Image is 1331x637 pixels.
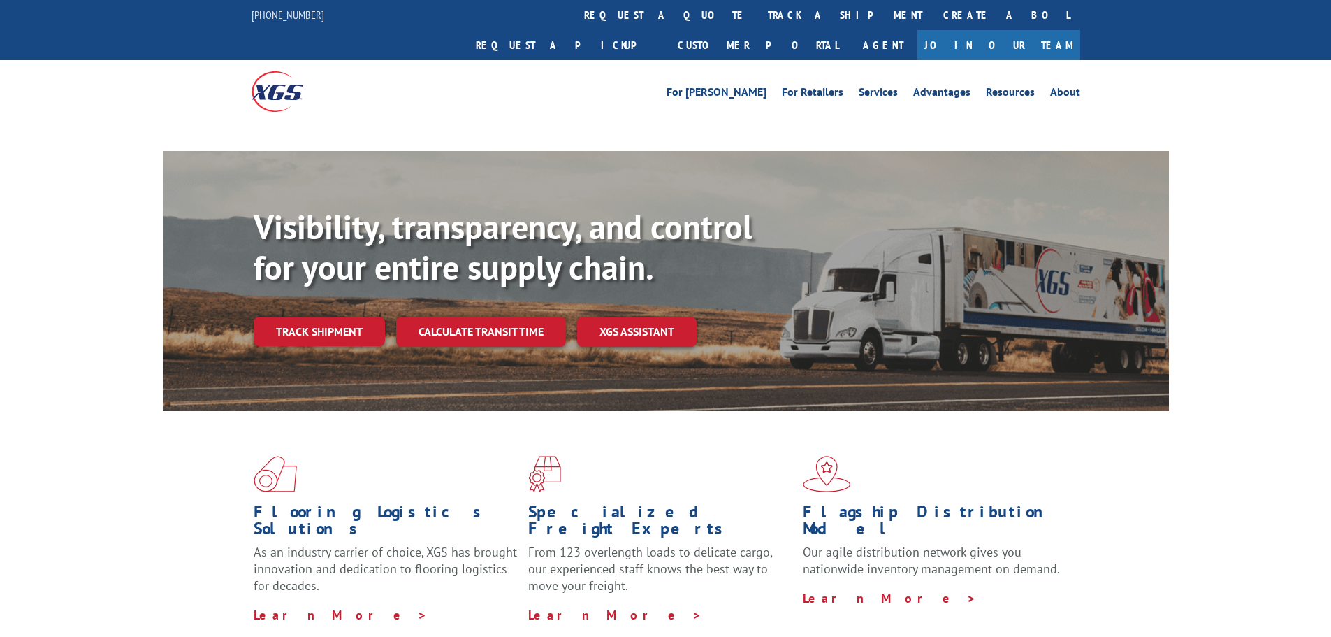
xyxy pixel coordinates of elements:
[859,87,898,102] a: Services
[465,30,667,60] a: Request a pickup
[254,205,752,289] b: Visibility, transparency, and control for your entire supply chain.
[803,590,977,606] a: Learn More >
[913,87,970,102] a: Advantages
[803,456,851,492] img: xgs-icon-flagship-distribution-model-red
[528,503,792,544] h1: Specialized Freight Experts
[917,30,1080,60] a: Join Our Team
[667,30,849,60] a: Customer Portal
[1050,87,1080,102] a: About
[254,607,428,623] a: Learn More >
[254,456,297,492] img: xgs-icon-total-supply-chain-intelligence-red
[254,544,517,594] span: As an industry carrier of choice, XGS has brought innovation and dedication to flooring logistics...
[528,607,702,623] a: Learn More >
[396,317,566,347] a: Calculate transit time
[803,544,1060,577] span: Our agile distribution network gives you nationwide inventory management on demand.
[577,317,697,347] a: XGS ASSISTANT
[849,30,917,60] a: Agent
[782,87,843,102] a: For Retailers
[252,8,324,22] a: [PHONE_NUMBER]
[528,456,561,492] img: xgs-icon-focused-on-flooring-red
[528,544,792,606] p: From 123 overlength loads to delicate cargo, our experienced staff knows the best way to move you...
[986,87,1035,102] a: Resources
[667,87,766,102] a: For [PERSON_NAME]
[254,503,518,544] h1: Flooring Logistics Solutions
[254,317,385,346] a: Track shipment
[803,503,1067,544] h1: Flagship Distribution Model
